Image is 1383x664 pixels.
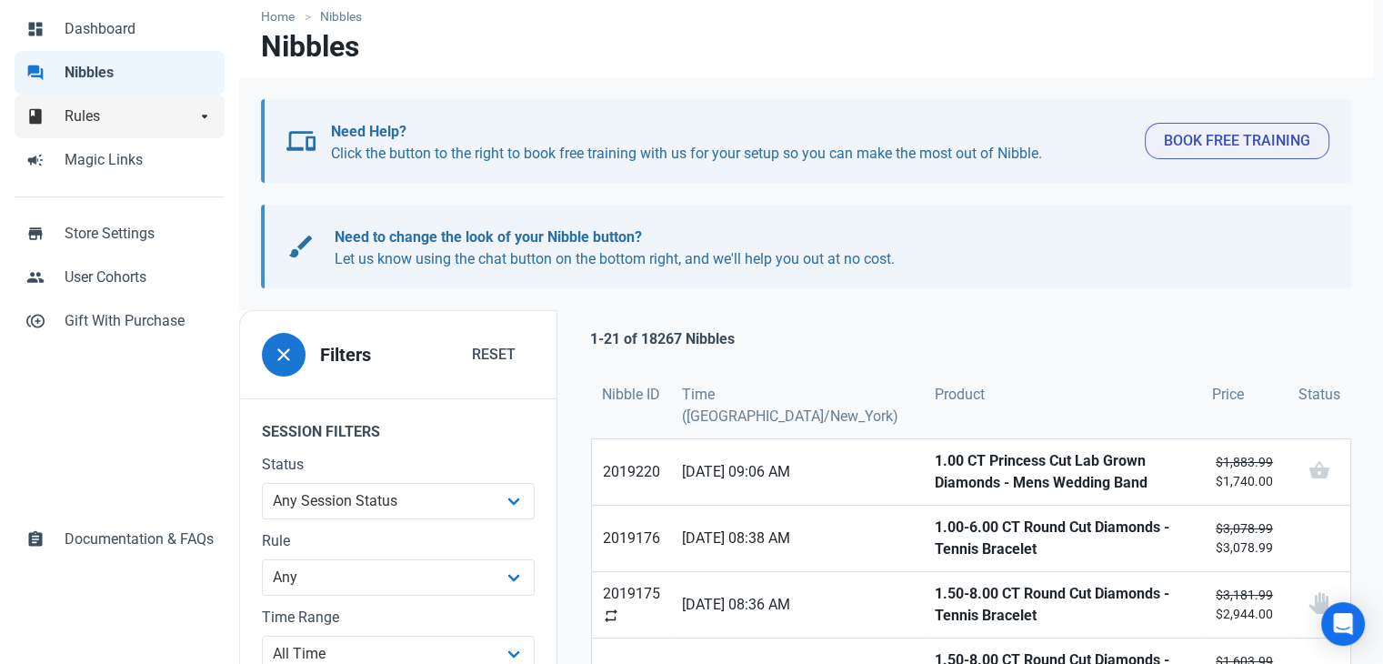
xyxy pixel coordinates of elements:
[65,106,195,127] span: Rules
[671,439,924,505] a: [DATE] 09:06 AM
[603,608,619,624] span: repeat
[240,398,556,454] legend: Session Filters
[15,51,225,95] a: forumNibbles
[261,30,359,63] h1: Nibbles
[331,123,406,140] b: Need Help?
[262,530,535,552] label: Rule
[26,149,45,167] span: campaign
[26,528,45,547] span: assignment
[335,226,1312,270] p: Let us know using the chat button on the bottom right, and we'll help you out at no cost.
[1212,453,1277,491] small: $1,740.00
[15,299,225,343] a: control_point_duplicateGift With Purchase
[286,232,316,261] span: brush
[592,572,671,638] a: 2019175repeat
[15,256,225,299] a: peopleUser Cohorts
[65,223,214,245] span: Store Settings
[472,344,516,366] span: Reset
[65,18,214,40] span: Dashboard
[26,106,45,124] span: book
[924,506,1201,571] a: 1.00-6.00 CT Round Cut Diamonds - Tennis Bracelet
[590,328,735,350] p: 1-21 of 18267 Nibbles
[935,583,1190,627] strong: 1.50-8.00 CT Round Cut Diamonds - Tennis Bracelet
[273,344,295,366] span: close
[682,461,913,483] span: [DATE] 09:06 AM
[15,518,225,561] a: assignmentDocumentation & FAQs
[1164,130,1310,152] span: Book Free Training
[682,594,913,616] span: [DATE] 08:36 AM
[1308,592,1329,614] img: status_user_offer_unavailable.svg
[26,310,45,328] span: control_point_duplicate
[592,506,671,571] a: 2019176
[671,506,924,571] a: [DATE] 08:38 AM
[1216,521,1273,536] s: $3,078.99
[286,126,316,156] span: devices
[453,337,535,373] button: Reset
[15,95,225,138] a: bookRulesarrow_drop_down
[261,7,304,26] a: Home
[1212,519,1277,558] small: $3,078.99
[682,384,913,428] span: Time ([GEOGRAPHIC_DATA]/New_York)
[1212,586,1277,624] small: $2,944.00
[671,572,924,638] a: [DATE] 08:36 AM
[1201,439,1288,505] a: $1,883.99$1,740.00
[65,310,214,332] span: Gift With Purchase
[65,62,214,84] span: Nibbles
[1201,506,1288,571] a: $3,078.99$3,078.99
[1145,123,1329,159] button: Book Free Training
[195,106,214,124] span: arrow_drop_down
[262,454,535,476] label: Status
[935,517,1190,560] strong: 1.00-6.00 CT Round Cut Diamonds - Tennis Bracelet
[924,439,1201,505] a: 1.00 CT Princess Cut Lab Grown Diamonds - Mens Wedding Band
[1216,455,1273,469] s: $1,883.99
[26,223,45,241] span: store
[65,267,214,288] span: User Cohorts
[602,384,660,406] span: Nibble ID
[15,7,225,51] a: dashboardDashboard
[682,528,913,549] span: [DATE] 08:38 AM
[26,62,45,80] span: forum
[1321,602,1365,646] div: Open Intercom Messenger
[15,212,225,256] a: storeStore Settings
[1288,439,1350,505] a: shopping_basket
[26,267,45,285] span: people
[335,228,642,246] b: Need to change the look of your Nibble button?
[262,607,535,629] label: Time Range
[1298,384,1340,406] span: Status
[592,439,671,505] a: 2019220
[935,450,1190,494] strong: 1.00 CT Princess Cut Lab Grown Diamonds - Mens Wedding Band
[65,149,214,171] span: Magic Links
[262,333,306,377] button: close
[320,345,371,366] h3: Filters
[924,572,1201,638] a: 1.50-8.00 CT Round Cut Diamonds - Tennis Bracelet
[1201,572,1288,638] a: $3,181.99$2,944.00
[26,18,45,36] span: dashboard
[1308,459,1329,481] span: shopping_basket
[65,528,214,550] span: Documentation & FAQs
[1212,384,1244,406] span: Price
[331,121,1130,165] p: Click the button to the right to book free training with us for your setup so you can make the mo...
[935,384,985,406] span: Product
[1216,588,1273,602] s: $3,181.99
[15,138,225,182] a: campaignMagic Links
